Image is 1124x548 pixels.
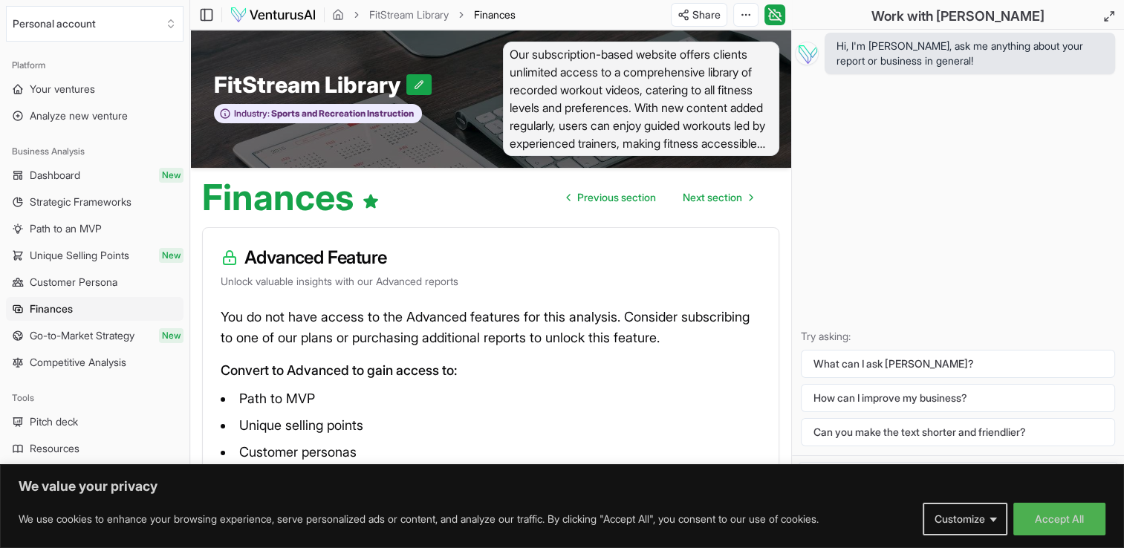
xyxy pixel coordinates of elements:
span: Resources [30,441,79,456]
h3: Advanced Feature [221,246,761,270]
p: We use cookies to enhance your browsing experience, serve personalized ads or content, and analyz... [19,510,819,528]
a: Go to next page [671,183,764,212]
p: Try asking: [801,329,1115,344]
li: Path to MVP [221,387,761,411]
nav: pagination [555,183,764,212]
p: Unlock valuable insights with our Advanced reports [221,274,761,289]
p: Convert to Advanced to gain access to: [221,360,761,381]
span: Path to an MVP [30,221,102,236]
span: Pitch deck [30,414,78,429]
a: Analyze new venture [6,104,183,128]
span: Competitive Analysis [30,355,126,370]
img: logo [230,6,316,24]
img: Vera [795,42,819,65]
a: Customer Persona [6,270,183,294]
p: We value your privacy [19,477,1105,495]
div: Platform [6,53,183,77]
button: Share [671,3,727,27]
span: Hi, I'm [PERSON_NAME], ask me anything about your report or business in general! [836,39,1103,68]
h2: Work with [PERSON_NAME] [871,6,1045,27]
p: You do not have access to the Advanced features for this analysis. Consider subscribing to one of... [221,307,761,348]
span: Customer Persona [30,275,117,290]
span: Previous section [577,190,656,205]
a: Path to an MVP [6,217,183,241]
a: Strategic Frameworks [6,190,183,214]
a: Resources [6,437,183,460]
span: Share [692,7,721,22]
span: Industry: [234,108,270,120]
span: Finances [474,7,516,22]
a: Go to previous page [555,183,668,212]
div: Business Analysis [6,140,183,163]
a: FitStream Library [369,7,449,22]
button: Can you make the text shorter and friendlier? [801,418,1115,446]
a: Unique Selling PointsNew [6,244,183,267]
h1: Finances [202,180,380,215]
a: Finances [6,297,183,321]
button: Select an organization [6,6,183,42]
li: Unique selling points [221,414,761,437]
button: Accept All [1013,503,1105,535]
a: Your ventures [6,77,183,101]
li: Customer personas [221,440,761,464]
a: Competitive Analysis [6,350,183,374]
span: New [159,168,183,183]
button: What can I ask [PERSON_NAME]? [801,350,1115,378]
nav: breadcrumb [332,7,516,22]
span: Dashboard [30,168,80,183]
a: DashboardNew [6,163,183,187]
button: How can I improve my business? [801,384,1115,412]
span: Strategic Frameworks [30,195,131,209]
span: Finances [30,301,73,316]
span: Your ventures [30,82,95,97]
span: New [159,328,183,343]
button: Industry:Sports and Recreation Instruction [214,104,422,124]
a: Pitch deck [6,410,183,434]
span: Go-to-Market Strategy [30,328,134,343]
button: Customize [923,503,1007,535]
span: Sports and Recreation Instruction [270,108,414,120]
span: Analyze new venture [30,108,128,123]
span: New [159,248,183,263]
span: Finances [474,8,516,21]
span: Our subscription-based website offers clients unlimited access to a comprehensive library of reco... [503,42,780,156]
span: Next section [683,190,742,205]
div: Tools [6,386,183,410]
span: Unique Selling Points [30,248,129,263]
a: Go-to-Market StrategyNew [6,324,183,348]
span: FitStream Library [214,71,406,98]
